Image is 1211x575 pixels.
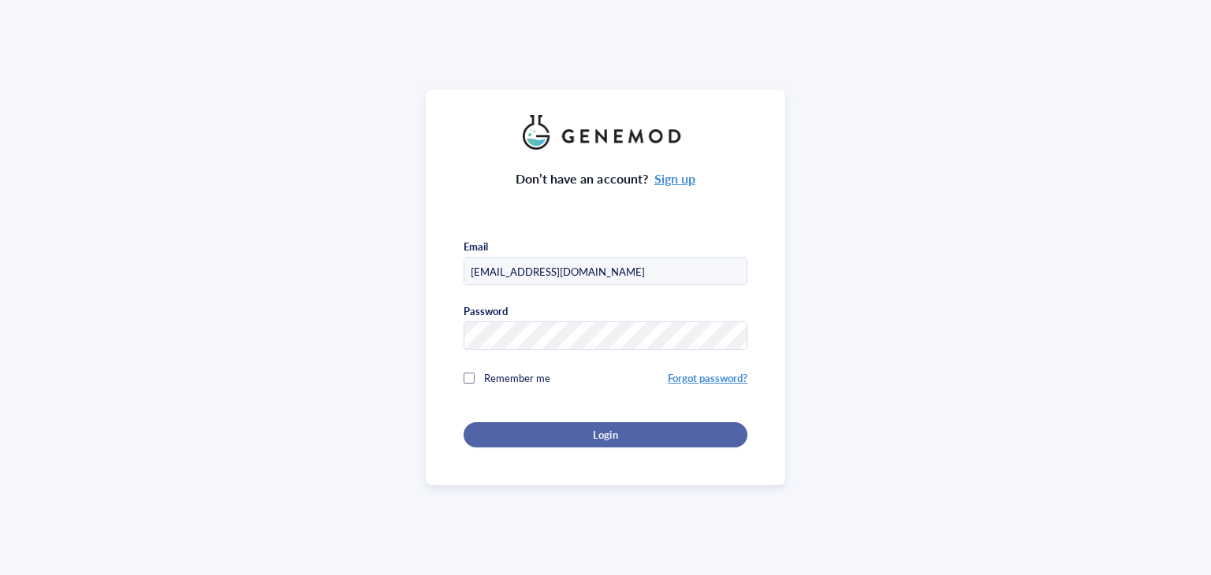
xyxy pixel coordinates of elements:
div: Don’t have an account? [516,169,695,189]
div: Password [464,304,508,318]
span: Login [593,428,617,442]
span: Remember me [484,370,550,385]
div: Email [464,239,488,254]
button: Login [464,422,747,447]
a: Sign up [654,169,695,187]
img: genemod_logo_light-BcqUzbGq.png [523,115,688,150]
a: Forgot password? [668,370,747,385]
